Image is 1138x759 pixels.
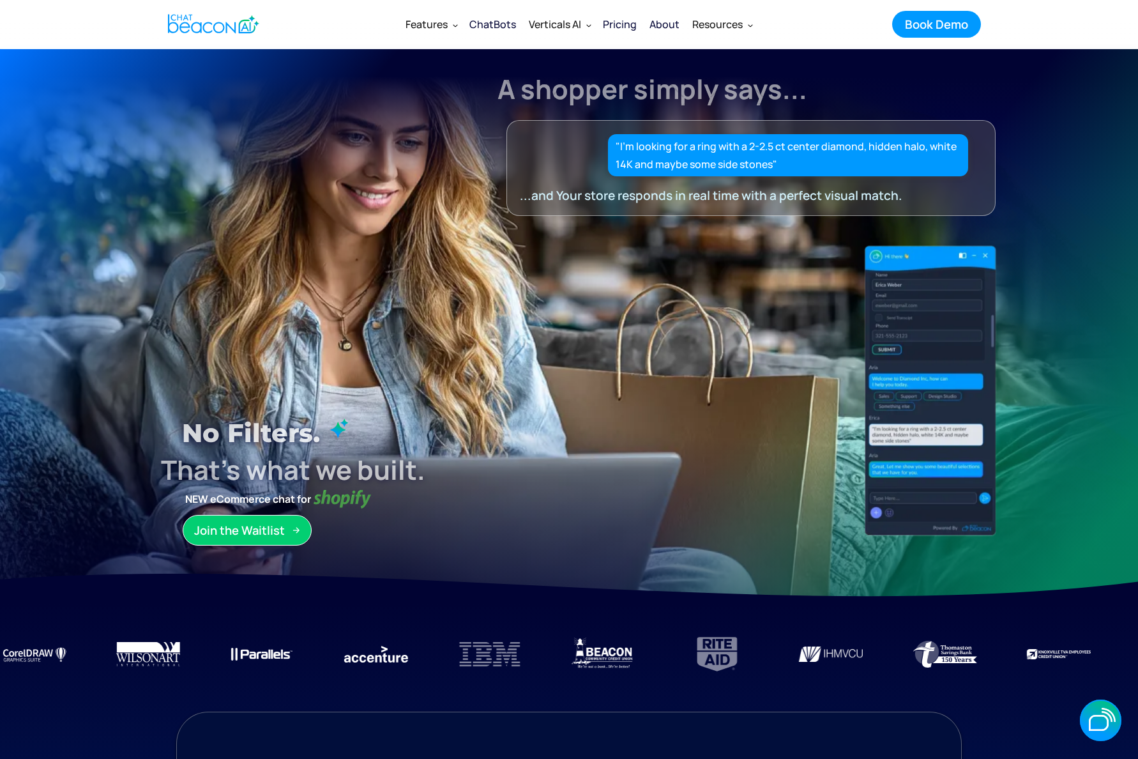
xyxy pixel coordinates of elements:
div: ChatBots [469,15,516,33]
div: Verticals AI [522,9,596,40]
div: Resources [692,15,743,33]
h1: No filters. [182,412,541,453]
img: Knoxville Employee Credit Union uses ChatBeacon [1020,616,1097,693]
a: About [643,8,686,41]
strong: That’s what we built. [161,452,425,487]
div: Resources [686,9,758,40]
div: Features [399,9,463,40]
div: Pricing [603,15,637,33]
div: Features [406,15,448,33]
img: Thomaston Saving Bankusing ChatBeaconAI [906,616,983,693]
div: Verticals AI [529,15,581,33]
img: ChatBeacon New UI Experience [568,242,999,540]
img: Arrow [292,526,300,534]
img: Dropdown [453,22,458,27]
img: Dropdown [586,22,591,27]
a: home [157,8,266,40]
img: Empeople Credit Union using ChatBeaconAI [793,616,869,693]
strong: NEW eCommerce chat for [183,490,314,508]
div: Book Demo [905,16,968,33]
div: ...and Your store responds in real time with a perfect visual match. [520,187,959,204]
img: Dropdown [748,22,753,27]
div: Join the Waitlist [194,522,285,539]
a: Join the Waitlist [183,515,312,546]
a: ChatBots [463,8,522,41]
div: About [649,15,679,33]
a: Book Demo [892,11,981,38]
strong: A shopper simply says... [497,71,807,107]
div: "I’m looking for a ring with a 2-2.5 ct center diamond, hidden halo, white 14K and maybe some sid... [616,137,961,173]
a: Pricing [596,8,643,41]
